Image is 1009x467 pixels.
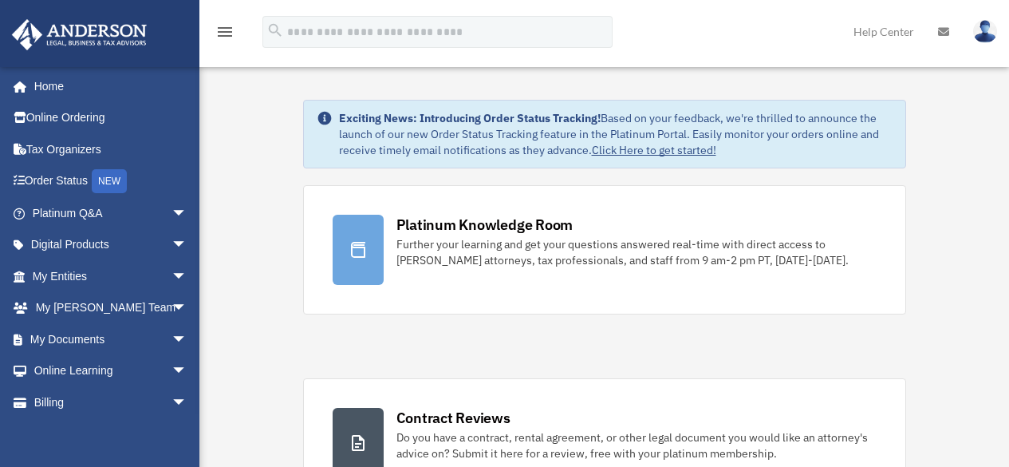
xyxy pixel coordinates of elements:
span: arrow_drop_down [171,260,203,293]
div: Further your learning and get your questions answered real-time with direct access to [PERSON_NAM... [396,236,877,268]
a: Digital Productsarrow_drop_down [11,229,211,261]
span: arrow_drop_down [171,386,203,419]
strong: Exciting News: Introducing Order Status Tracking! [339,111,601,125]
div: Contract Reviews [396,408,510,428]
a: Platinum Knowledge Room Further your learning and get your questions answered real-time with dire... [303,185,906,315]
a: Online Learningarrow_drop_down [11,355,211,387]
i: menu [215,22,235,42]
a: Click Here to get started! [592,143,716,157]
img: Anderson Advisors Platinum Portal [7,19,152,50]
div: Platinum Knowledge Room [396,215,573,235]
a: menu [215,28,235,42]
span: arrow_drop_down [171,197,203,230]
span: arrow_drop_down [171,229,203,262]
i: search [266,22,284,39]
span: arrow_drop_down [171,292,203,325]
span: arrow_drop_down [171,355,203,388]
a: Billingarrow_drop_down [11,386,211,418]
span: arrow_drop_down [171,323,203,356]
a: Tax Organizers [11,133,211,165]
img: User Pic [973,20,997,43]
a: My Documentsarrow_drop_down [11,323,211,355]
a: Online Ordering [11,102,211,134]
a: My Entitiesarrow_drop_down [11,260,211,292]
a: Order StatusNEW [11,165,211,198]
div: Based on your feedback, we're thrilled to announce the launch of our new Order Status Tracking fe... [339,110,893,158]
a: Home [11,70,203,102]
a: Platinum Q&Aarrow_drop_down [11,197,211,229]
div: NEW [92,169,127,193]
div: Do you have a contract, rental agreement, or other legal document you would like an attorney's ad... [396,429,877,461]
a: My [PERSON_NAME] Teamarrow_drop_down [11,292,211,324]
